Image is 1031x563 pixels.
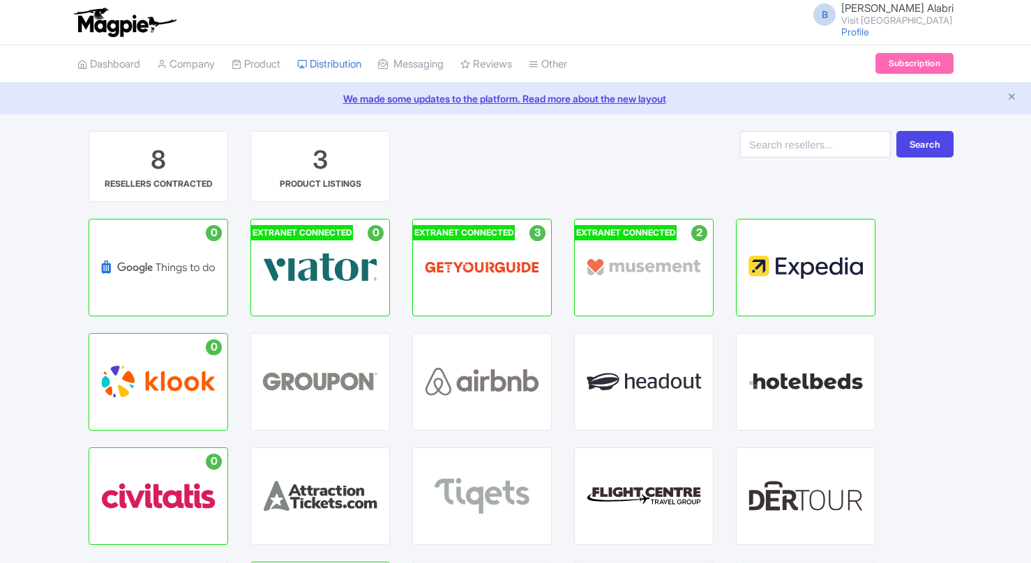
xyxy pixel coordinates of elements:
[250,219,390,316] a: EXTRANET CONNECTED 0
[378,45,444,84] a: Messaging
[77,45,140,84] a: Dashboard
[813,3,836,26] span: B
[529,45,567,84] a: Other
[740,131,891,157] input: Search resellers...
[875,53,954,74] a: Subscription
[896,131,954,157] button: Search
[1007,90,1017,106] button: Close announcement
[841,16,954,25] small: Visit [GEOGRAPHIC_DATA]
[89,447,228,545] a: 0
[151,143,166,178] div: 8
[805,3,954,25] a: B [PERSON_NAME] Alabri Visit [GEOGRAPHIC_DATA]
[841,26,869,38] a: Profile
[70,7,179,38] img: logo-ab69f6fb50320c5b225c76a69d11143b.png
[841,1,954,15] span: [PERSON_NAME] Alabri
[89,131,228,202] a: 8 RESELLERS CONTRACTED
[105,178,212,190] div: RESELLERS CONTRACTED
[313,143,328,178] div: 3
[412,219,552,316] a: EXTRANET CONNECTED 3
[250,131,390,202] a: 3 PRODUCT LISTINGS
[89,333,228,431] a: 0
[574,219,714,316] a: EXTRANET CONNECTED 2
[280,178,361,190] div: PRODUCT LISTINGS
[89,219,228,316] a: 0
[232,45,280,84] a: Product
[8,91,1023,106] a: We made some updates to the platform. Read more about the new layout
[460,45,512,84] a: Reviews
[297,45,361,84] a: Distribution
[157,45,215,84] a: Company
